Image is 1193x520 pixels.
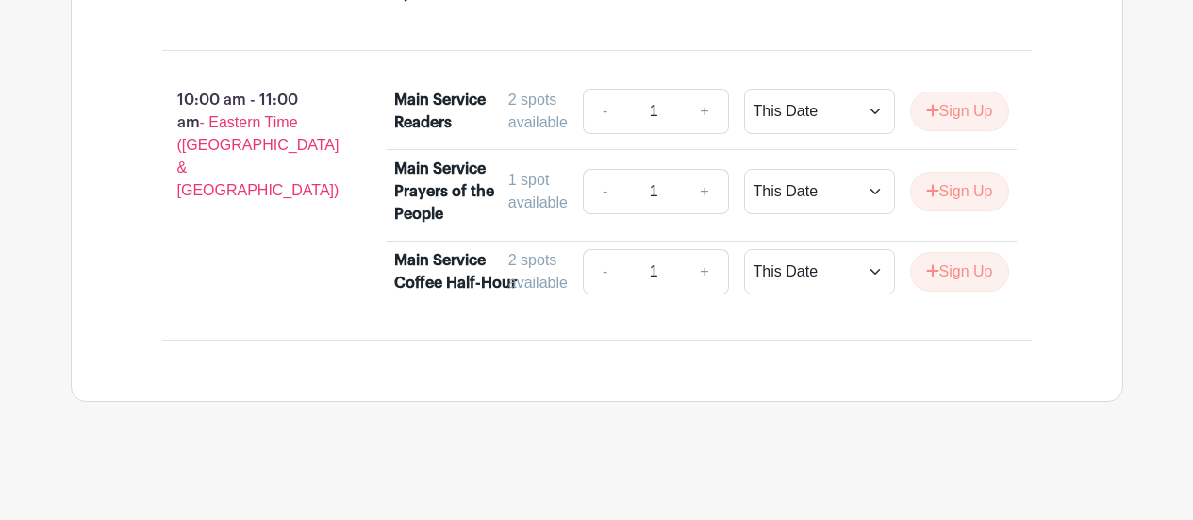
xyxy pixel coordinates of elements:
a: - [583,249,626,294]
div: Main Service Readers [394,89,525,134]
div: Main Service Coffee Half-Hour [394,249,525,294]
div: 1 spot available [508,169,568,214]
span: - Eastern Time ([GEOGRAPHIC_DATA] & [GEOGRAPHIC_DATA]) [177,114,340,198]
a: + [681,249,728,294]
button: Sign Up [910,172,1009,211]
button: Sign Up [910,92,1009,131]
a: - [583,89,626,134]
button: Sign Up [910,252,1009,292]
a: - [583,169,626,214]
a: + [681,169,728,214]
div: Main Service Prayers of the People [394,158,525,226]
div: 2 spots available [508,249,568,294]
div: 2 spots available [508,89,568,134]
p: 10:00 am - 11:00 am [132,81,365,210]
a: + [681,89,728,134]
